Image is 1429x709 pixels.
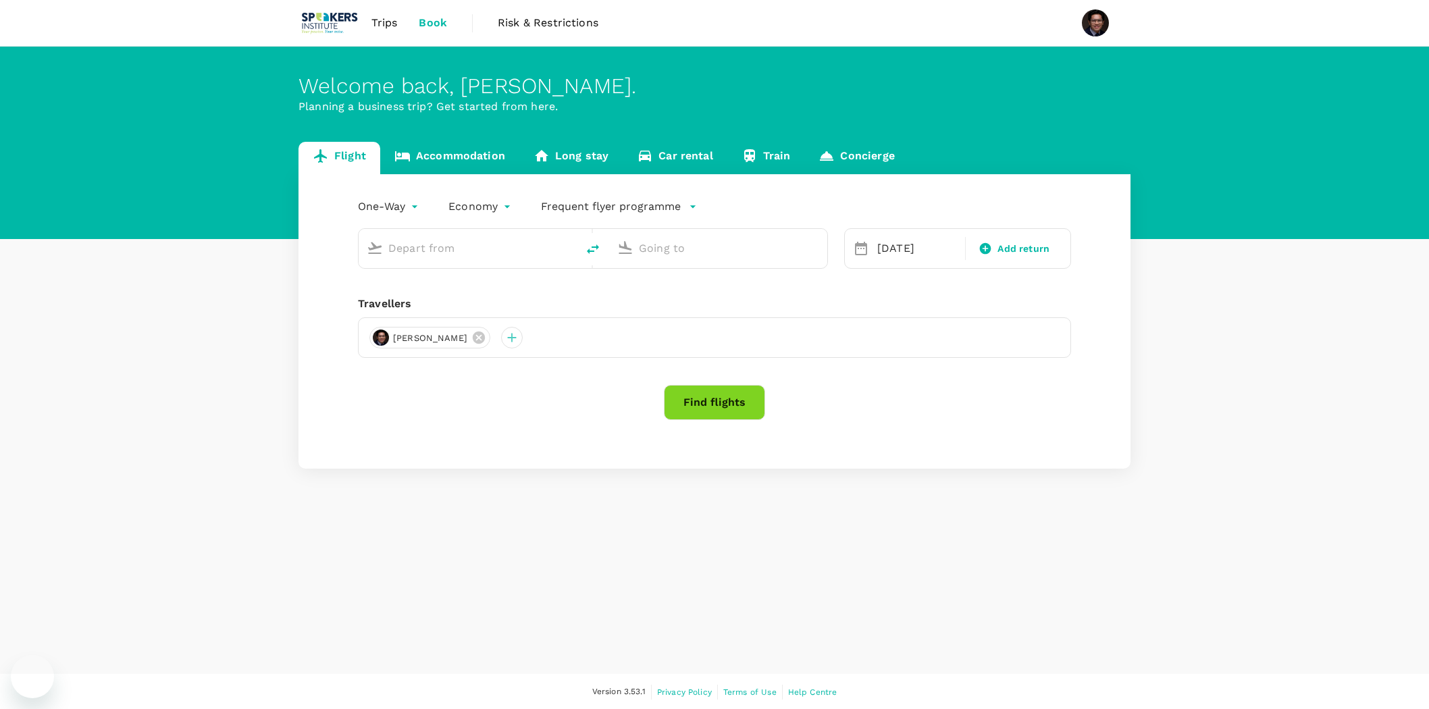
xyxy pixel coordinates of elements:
a: Privacy Policy [657,685,712,700]
span: Privacy Policy [657,687,712,697]
span: Help Centre [788,687,837,697]
button: Open [818,246,821,249]
div: [PERSON_NAME] [369,327,490,348]
span: Risk & Restrictions [498,15,598,31]
a: Flight [298,142,380,174]
div: Welcome back , [PERSON_NAME] . [298,74,1131,99]
span: [PERSON_NAME] [385,332,475,345]
a: Car rental [623,142,727,174]
div: [DATE] [872,235,962,262]
button: Open [567,246,570,249]
a: Terms of Use [723,685,777,700]
span: Version 3.53.1 [592,685,646,699]
a: Long stay [519,142,623,174]
span: Trips [371,15,398,31]
button: Find flights [664,385,765,420]
button: Frequent flyer programme [541,199,697,215]
a: Train [727,142,805,174]
img: Speakers Institute [298,8,361,38]
span: Add return [997,242,1049,256]
div: Economy [448,196,514,217]
a: Accommodation [380,142,519,174]
button: delete [577,233,609,265]
p: Frequent flyer programme [541,199,681,215]
a: Help Centre [788,685,837,700]
img: avatar-6628c96f54d12.png [373,330,389,346]
a: Concierge [804,142,908,174]
div: Travellers [358,296,1071,312]
span: Terms of Use [723,687,777,697]
img: Sakib Iftekhar [1082,9,1109,36]
iframe: Button to launch messaging window [11,655,54,698]
p: Planning a business trip? Get started from here. [298,99,1131,115]
input: Depart from [388,238,548,259]
input: Going to [639,238,799,259]
div: One-Way [358,196,421,217]
span: Book [419,15,447,31]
